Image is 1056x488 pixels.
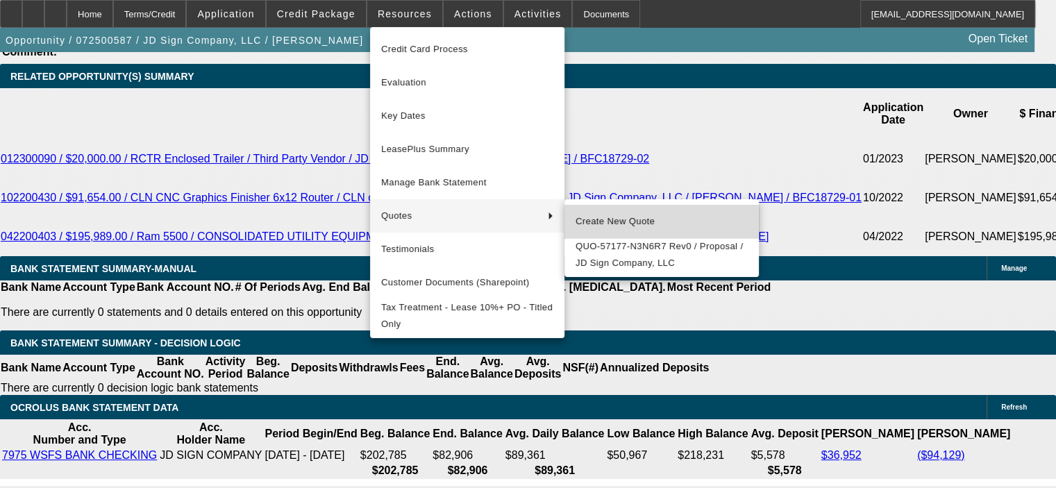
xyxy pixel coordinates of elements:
[381,141,553,158] span: LeasePlus Summary
[576,213,748,230] span: Create New Quote
[381,241,553,258] span: Testimonials
[381,41,553,58] span: Credit Card Process
[381,74,553,91] span: Evaluation
[381,274,553,291] span: Customer Documents (Sharepoint)
[381,108,553,124] span: Key Dates
[381,299,553,333] span: Tax Treatment - Lease 10%+ PO - Titled Only
[576,238,748,271] span: QUO-57177-N3N6R7 Rev0 / Proposal / JD Sign Company, LLC
[381,208,537,224] span: Quotes
[381,174,553,191] span: Manage Bank Statement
